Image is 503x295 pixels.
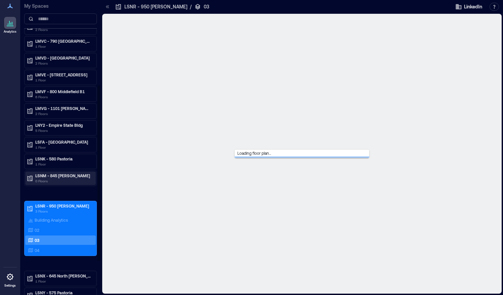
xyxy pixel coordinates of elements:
[35,72,92,77] p: LMVE - [STREET_ADDRESS]
[35,173,92,178] p: LSNM - 845 [PERSON_NAME]
[35,38,92,44] p: LMVC - 790 [GEOGRAPHIC_DATA] B2
[2,269,18,290] a: Settings
[453,1,484,12] button: LinkedIn
[35,128,92,133] p: 5 Floors
[35,156,92,161] p: LSNK - 580 Pastoria
[35,273,92,279] p: LSNX - 645 North [PERSON_NAME]
[190,3,192,10] p: /
[4,30,16,34] p: Analytics
[35,44,92,49] p: 1 Floor
[35,217,68,223] p: Building Analytics
[35,237,39,243] p: 03
[35,178,92,184] p: 0 Floors
[35,227,39,233] p: 02
[35,61,92,66] p: 2 Floors
[35,209,92,214] p: 3 Floors
[35,203,92,209] p: LSNR - 950 [PERSON_NAME]
[35,145,92,150] p: 1 Floor
[204,3,209,10] p: 03
[35,55,92,61] p: LMVD - [GEOGRAPHIC_DATA]
[35,111,92,116] p: 2 Floors
[24,3,97,9] p: My Spaces
[35,94,92,100] p: 6 Floors
[35,77,92,83] p: 1 Floor
[4,284,16,288] p: Settings
[35,27,92,32] p: 2 Floors
[35,106,92,111] p: LMVG - 1101 [PERSON_NAME] B7
[35,122,92,128] p: LNY2 - Empire State Bldg
[124,3,187,10] p: LSNR - 950 [PERSON_NAME]
[35,279,92,284] p: 1 Floor
[464,3,482,10] span: LinkedIn
[35,248,39,253] p: 04
[35,161,92,167] p: 1 Floor
[2,15,18,36] a: Analytics
[35,139,92,145] p: LSFA - [GEOGRAPHIC_DATA]
[35,89,92,94] p: LMVF - 800 Middlefield B1
[235,148,274,158] span: Loading floor plan...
